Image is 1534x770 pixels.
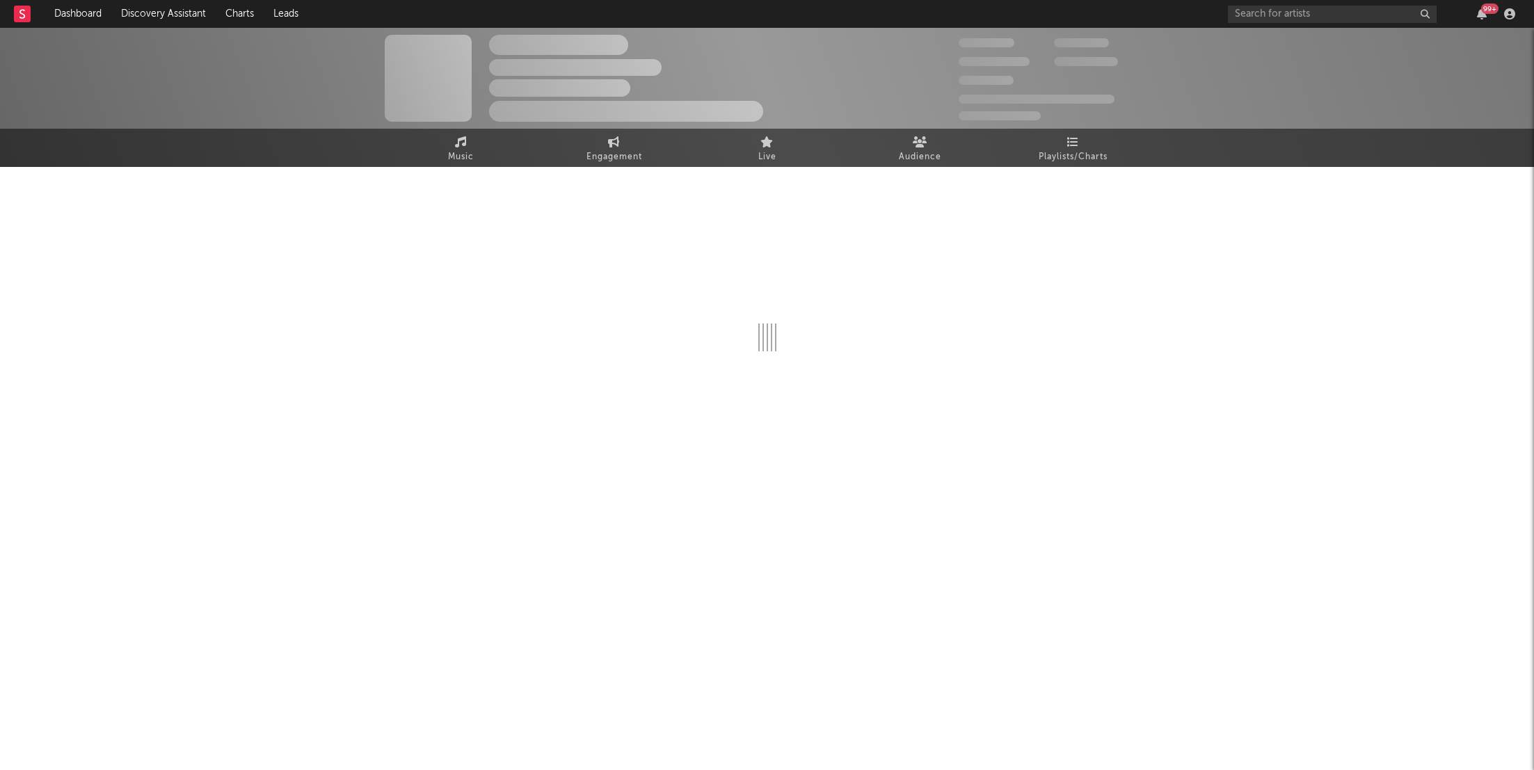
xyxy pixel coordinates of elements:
a: Music [385,129,538,167]
span: Music [448,149,474,166]
a: Playlists/Charts [997,129,1150,167]
span: 100,000 [959,76,1014,85]
span: 1,000,000 [1054,57,1118,66]
a: Live [691,129,844,167]
span: 50,000,000 [959,57,1030,66]
span: Engagement [586,149,642,166]
div: 99 + [1481,3,1499,14]
a: Audience [844,129,997,167]
a: Engagement [538,129,691,167]
span: Jump Score: 85.0 [959,111,1041,120]
span: Live [758,149,776,166]
span: 50,000,000 Monthly Listeners [959,95,1114,104]
span: Playlists/Charts [1039,149,1108,166]
button: 99+ [1477,8,1487,19]
input: Search for artists [1228,6,1437,23]
span: Audience [899,149,941,166]
span: 100,000 [1054,38,1109,47]
span: 300,000 [959,38,1014,47]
